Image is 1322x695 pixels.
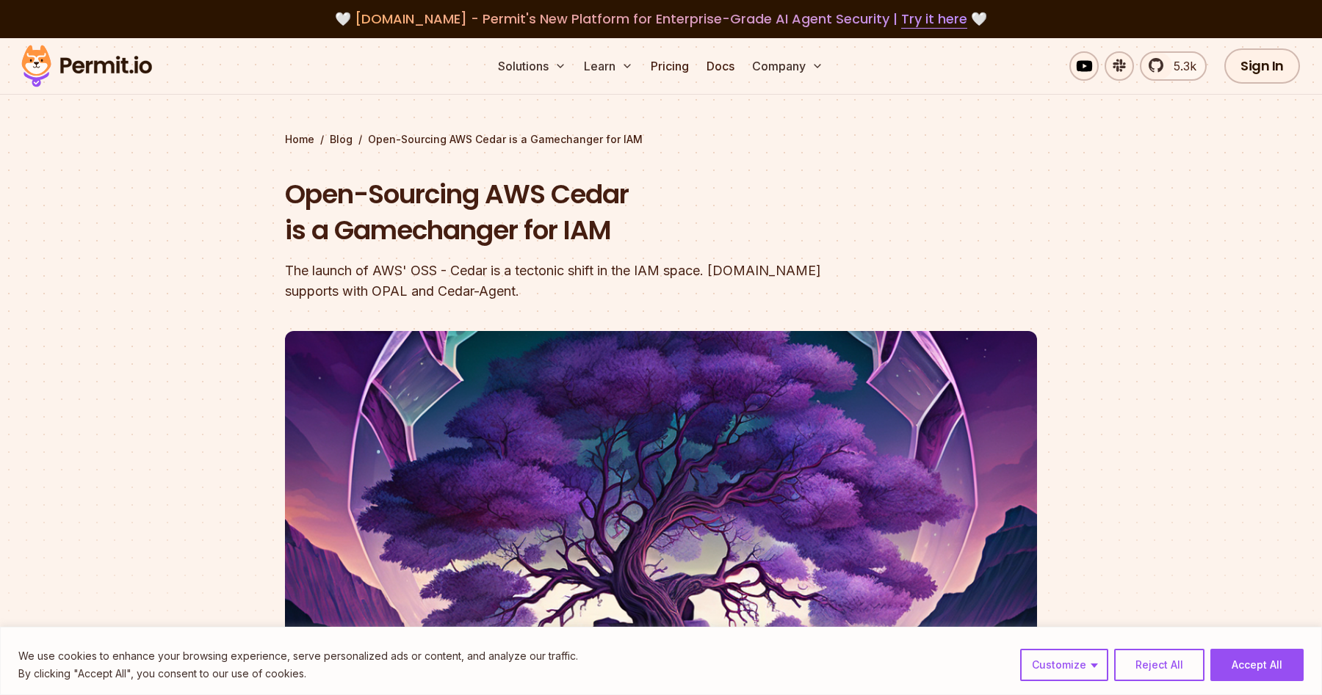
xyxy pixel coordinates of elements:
div: The launch of AWS' OSS - Cedar is a tectonic shift in the IAM space. [DOMAIN_NAME] supports with ... [285,261,849,302]
a: Docs [701,51,740,81]
a: Home [285,132,314,147]
div: / / [285,132,1037,147]
button: Accept All [1210,649,1304,681]
p: By clicking "Accept All", you consent to our use of cookies. [18,665,578,683]
a: 5.3k [1140,51,1207,81]
span: 5.3k [1165,57,1196,75]
p: We use cookies to enhance your browsing experience, serve personalized ads or content, and analyz... [18,647,578,665]
a: Pricing [645,51,695,81]
img: Permit logo [15,41,159,91]
span: [DOMAIN_NAME] - Permit's New Platform for Enterprise-Grade AI Agent Security | [355,10,967,28]
a: Sign In [1224,48,1300,84]
button: Customize [1020,649,1108,681]
a: Blog [330,132,353,147]
button: Company [746,51,829,81]
button: Solutions [492,51,572,81]
div: 🤍 🤍 [35,9,1287,29]
h1: Open-Sourcing AWS Cedar is a Gamechanger for IAM [285,176,849,249]
button: Reject All [1114,649,1204,681]
button: Learn [578,51,639,81]
a: Try it here [901,10,967,29]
